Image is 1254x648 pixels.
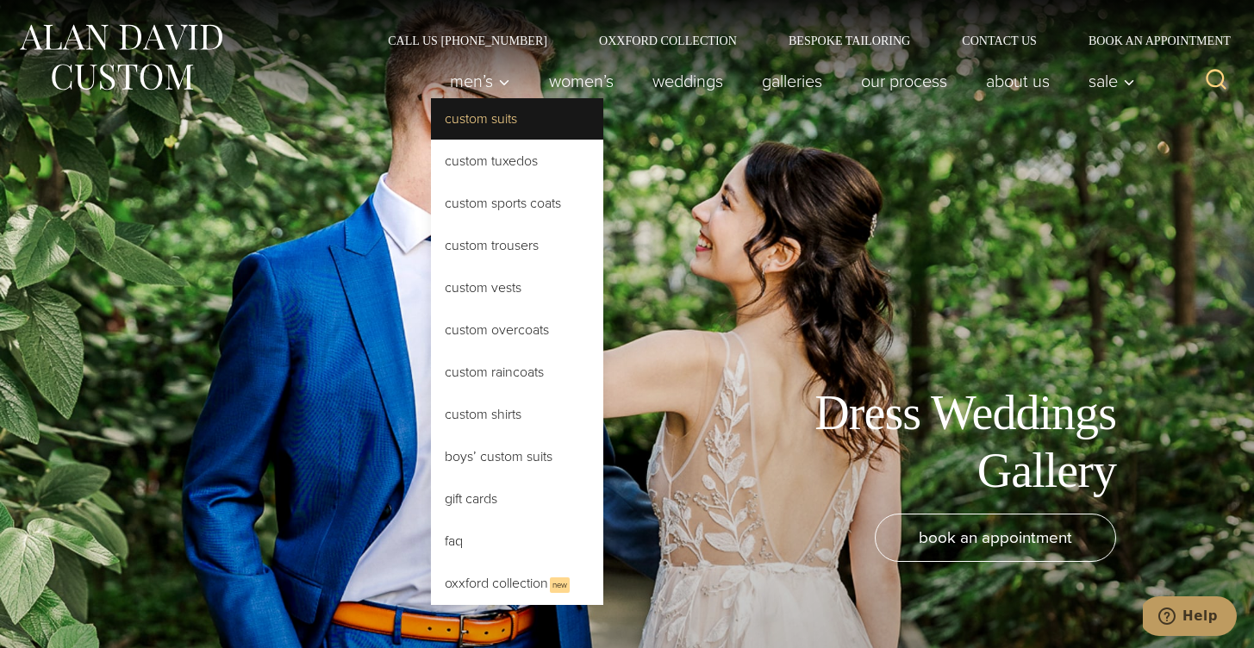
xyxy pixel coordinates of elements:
[1195,60,1237,102] button: View Search Form
[431,309,603,351] a: Custom Overcoats
[431,98,603,140] a: Custom Suits
[431,352,603,393] a: Custom Raincoats
[967,64,1070,98] a: About Us
[550,577,570,593] span: New
[530,64,633,98] a: Women’s
[573,34,763,47] a: Oxxford Collection
[431,478,603,520] a: Gift Cards
[936,34,1063,47] a: Contact Us
[763,34,936,47] a: Bespoke Tailoring
[842,64,967,98] a: Our Process
[919,525,1072,550] span: book an appointment
[1070,64,1145,98] button: Sale sub menu toggle
[728,384,1116,500] h1: Dress Weddings Gallery
[633,64,743,98] a: weddings
[362,34,573,47] a: Call Us [PHONE_NUMBER]
[431,394,603,435] a: Custom Shirts
[431,64,530,98] button: Men’s sub menu toggle
[362,34,1237,47] nav: Secondary Navigation
[743,64,842,98] a: Galleries
[431,225,603,266] a: Custom Trousers
[431,183,603,224] a: Custom Sports Coats
[431,436,603,477] a: Boys’ Custom Suits
[875,514,1116,562] a: book an appointment
[17,19,224,96] img: Alan David Custom
[431,140,603,182] a: Custom Tuxedos
[1063,34,1237,47] a: Book an Appointment
[431,267,603,308] a: Custom Vests
[1143,596,1237,639] iframe: Opens a widget where you can chat to one of our agents
[431,64,1145,98] nav: Primary Navigation
[431,563,603,605] a: Oxxford CollectionNew
[431,520,603,562] a: FAQ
